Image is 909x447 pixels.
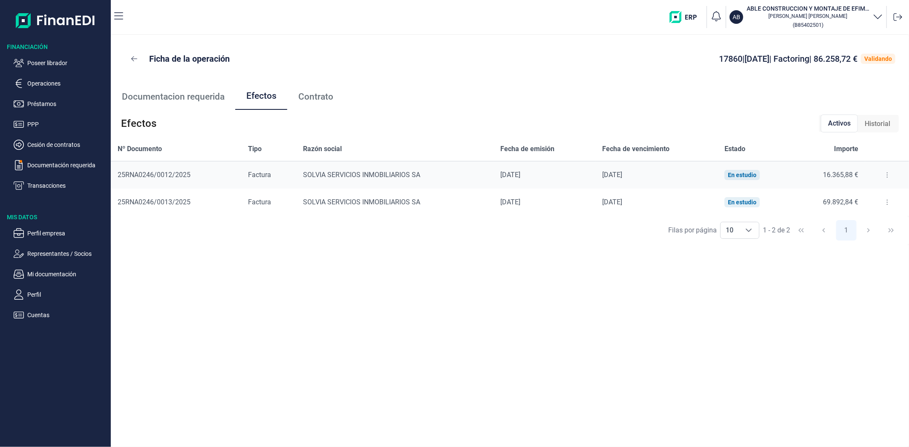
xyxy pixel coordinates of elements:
div: Choose [739,222,759,238]
a: Documentacion requerida [111,83,235,111]
button: ABABLE CONSTRUCCION Y MONTAJE DE EFIMEROS SL[PERSON_NAME] [PERSON_NAME](B85402501) [730,4,883,30]
p: Perfil empresa [27,228,107,238]
span: 1 - 2 de 2 [763,227,790,234]
div: SOLVIA SERVICIOS INMOBILIARIOS SA [303,171,487,179]
button: Previous Page [814,220,834,241]
div: 16.365,88 € [798,171,858,179]
div: En estudio [728,199,756,206]
button: First Page [791,220,811,241]
p: PPP [27,119,107,129]
span: Fecha de vencimiento [603,144,670,154]
button: Page 1 [836,220,857,241]
a: Efectos [235,83,287,111]
span: Razón social [303,144,342,154]
button: Préstamos [14,99,107,109]
p: Ficha de la operación [149,53,230,65]
span: 10 [721,222,739,238]
button: Documentación requerida [14,160,107,170]
button: Transacciones [14,181,107,191]
div: 69.892,84 € [798,198,858,206]
p: Representantes / Socios [27,249,107,259]
p: Perfil [27,289,107,300]
a: Contrato [287,83,344,111]
p: [PERSON_NAME] [PERSON_NAME] [747,13,869,20]
div: [DATE] [500,198,589,206]
span: Tipo [248,144,262,154]
button: PPP [14,119,107,129]
button: Poseer librador [14,58,107,68]
div: [DATE] [603,198,711,206]
span: Nº Documento [118,144,162,154]
button: Representantes / Socios [14,249,107,259]
span: Importe [834,144,858,154]
div: [DATE] [603,171,711,179]
img: erp [669,11,703,23]
small: Copiar cif [793,22,823,28]
span: Documentacion requerida [122,92,225,101]
button: Perfil [14,289,107,300]
span: Factura [248,198,271,206]
div: Historial [858,115,897,132]
p: Poseer librador [27,58,107,68]
p: Mi documentación [27,269,107,279]
span: Contrato [298,92,333,101]
span: Activos [828,118,851,129]
div: Filas por página [668,225,717,235]
button: Mi documentación [14,269,107,279]
button: Operaciones [14,78,107,89]
span: Efectos [121,117,156,130]
span: Estado [724,144,745,154]
div: Validando [864,55,892,62]
img: Logo de aplicación [16,7,95,34]
button: Cesión de contratos [14,140,107,150]
span: Fecha de emisión [500,144,554,154]
span: 17860 | [DATE] | Factoring | 86.258,72 € [719,54,857,64]
p: Cesión de contratos [27,140,107,150]
p: Préstamos [27,99,107,109]
p: Documentación requerida [27,160,107,170]
p: Operaciones [27,78,107,89]
span: 25RNA0246/0013/2025 [118,198,190,206]
span: Efectos [246,92,277,100]
div: SOLVIA SERVICIOS INMOBILIARIOS SA [303,198,487,206]
p: AB [733,13,740,21]
span: Factura [248,171,271,179]
p: Transacciones [27,181,107,191]
p: Cuentas [27,310,107,320]
button: Cuentas [14,310,107,320]
button: Perfil empresa [14,228,107,238]
span: Historial [865,119,890,129]
button: Last Page [881,220,901,241]
div: [DATE] [500,171,589,179]
span: 25RNA0246/0012/2025 [118,171,190,179]
h3: ABLE CONSTRUCCION Y MONTAJE DE EFIMEROS SL [747,4,869,13]
button: Next Page [858,220,879,241]
div: En estudio [728,172,756,178]
div: Activos [821,115,858,132]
